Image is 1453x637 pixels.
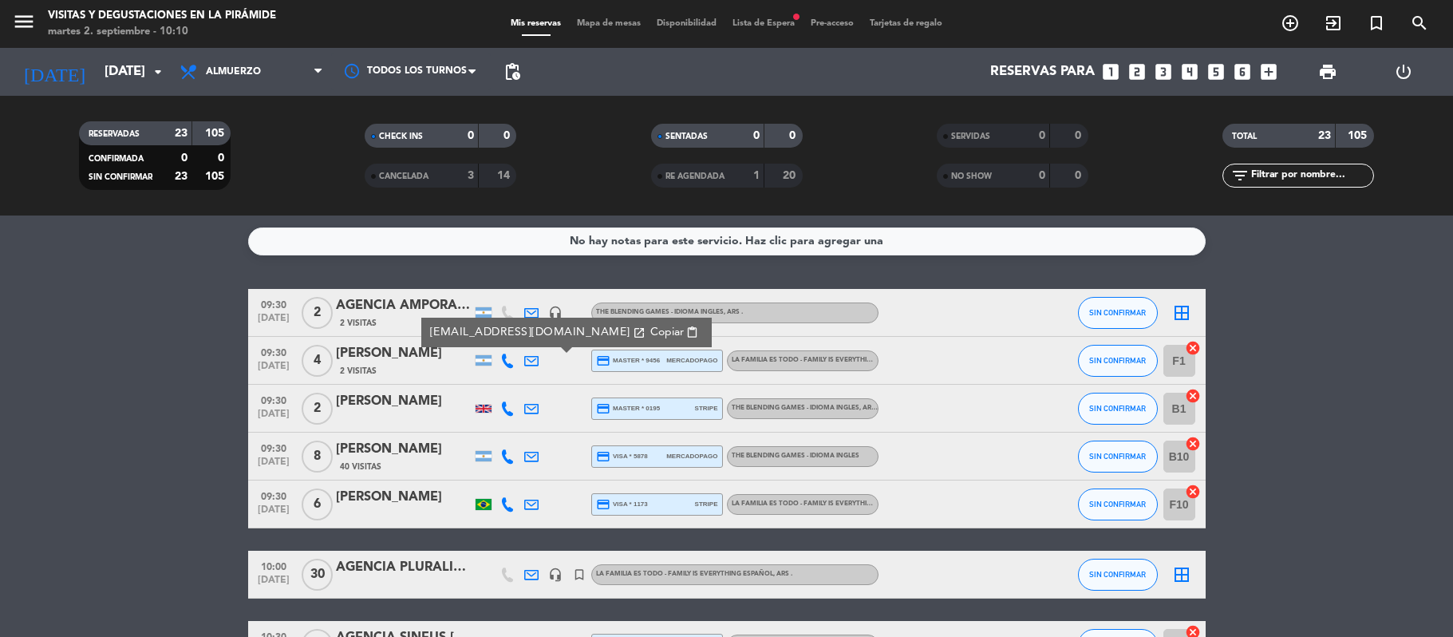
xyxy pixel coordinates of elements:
[340,317,377,330] span: 2 Visitas
[649,19,725,28] span: Disponibilidad
[732,405,879,411] span: The Blending Games - Idioma Ingles
[379,133,423,140] span: CHECK INS
[1127,61,1147,82] i: looks_two
[336,391,472,412] div: [PERSON_NAME]
[1324,14,1343,33] i: exit_to_app
[990,65,1095,80] span: Reservas para
[206,66,261,77] span: Almuerzo
[1078,345,1158,377] button: SIN CONFIRMAR
[596,449,648,464] span: visa * 5878
[666,451,717,461] span: mercadopago
[665,172,725,180] span: RE AGENDADA
[302,393,333,425] span: 2
[468,170,474,181] strong: 3
[596,402,661,416] span: master * 0195
[572,568,586,582] i: turned_in_not
[686,326,698,338] span: content_paste
[1185,340,1201,356] i: cancel
[1172,303,1191,322] i: border_all
[254,575,294,593] span: [DATE]
[724,309,743,315] span: , ARS .
[1078,441,1158,473] button: SIN CONFIRMAR
[1075,130,1084,141] strong: 0
[596,497,648,512] span: visa * 1173
[732,453,859,459] span: The Blending Games - Idioma Ingles
[695,499,718,509] span: stripe
[1230,166,1250,185] i: filter_list
[632,326,645,339] i: open_in_new
[336,487,472,508] div: [PERSON_NAME]
[302,345,333,377] span: 4
[596,497,610,512] i: credit_card
[254,390,294,409] span: 09:30
[254,295,294,313] span: 09:30
[665,133,708,140] span: SENTADAS
[1318,62,1337,81] span: print
[1089,404,1146,413] span: SIN CONFIRMAR
[89,155,144,163] span: CONFIRMADA
[732,357,909,363] span: La Familia es Todo - Family is Everything Español
[1172,565,1191,584] i: border_all
[1078,393,1158,425] button: SIN CONFIRMAR
[254,342,294,361] span: 09:30
[1100,61,1121,82] i: looks_one
[379,172,428,180] span: CANCELADA
[1394,62,1413,81] i: power_settings_new
[548,568,563,582] i: headset_mic
[503,130,513,141] strong: 0
[1089,308,1146,317] span: SIN CONFIRMAR
[12,10,36,39] button: menu
[497,170,513,181] strong: 14
[789,130,799,141] strong: 0
[205,171,227,182] strong: 105
[803,19,862,28] span: Pre-acceso
[175,128,188,139] strong: 23
[862,19,950,28] span: Tarjetas de regalo
[1206,61,1226,82] i: looks_5
[1039,170,1045,181] strong: 0
[254,457,294,475] span: [DATE]
[302,441,333,473] span: 8
[773,571,792,577] span: , ARS .
[1185,388,1201,404] i: cancel
[254,486,294,504] span: 09:30
[1153,61,1174,82] i: looks_3
[340,365,377,378] span: 2 Visitas
[340,461,381,473] span: 40 Visitas
[650,324,683,341] span: Copiar
[596,354,661,368] span: master * 9456
[1089,570,1146,579] span: SIN CONFIRMAR
[302,297,333,329] span: 2
[1039,130,1045,141] strong: 0
[645,323,703,342] button: Copiarcontent_paste
[1075,170,1084,181] strong: 0
[1185,484,1201,500] i: cancel
[859,405,879,411] span: , ARS .
[951,133,990,140] span: SERVIDAS
[596,354,610,368] i: credit_card
[725,19,803,28] span: Lista de Espera
[218,152,227,164] strong: 0
[596,402,610,416] i: credit_card
[89,173,152,181] span: SIN CONFIRMAR
[596,449,610,464] i: credit_card
[753,170,760,181] strong: 1
[1078,489,1158,520] button: SIN CONFIRMAR
[48,24,276,40] div: martes 2. septiembre - 10:10
[1367,14,1386,33] i: turned_in_not
[254,313,294,331] span: [DATE]
[569,19,649,28] span: Mapa de mesas
[254,438,294,457] span: 09:30
[175,171,188,182] strong: 23
[753,130,760,141] strong: 0
[1258,61,1279,82] i: add_box
[336,557,472,578] div: AGENCIA PLURALIS- GRUPO ZURICH
[429,323,645,342] a: [EMAIL_ADDRESS][DOMAIN_NAME]open_in_new
[302,559,333,591] span: 30
[1089,452,1146,461] span: SIN CONFIRMAR
[1078,297,1158,329] button: SIN CONFIRMAR
[1410,14,1429,33] i: search
[1089,500,1146,508] span: SIN CONFIRMAR
[1179,61,1200,82] i: looks_4
[695,403,718,413] span: stripe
